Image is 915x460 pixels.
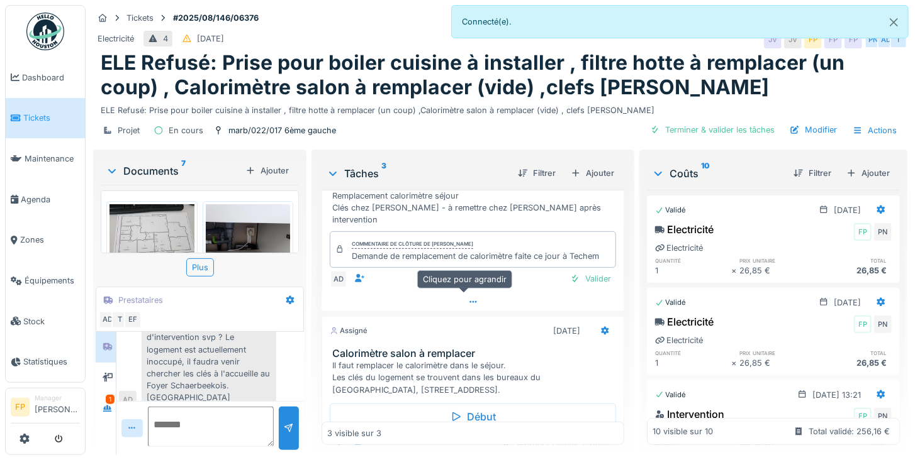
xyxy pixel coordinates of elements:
div: AD [330,270,347,288]
div: Terminer & valider les tâches [645,121,780,138]
div: Valider [565,270,616,287]
div: ELE Refusé: Prise pour boiler cuisine à installer , filtre hotte à remplacer (un coup) ,Calorimèt... [101,99,900,116]
div: Manager [35,393,80,403]
div: Filtrer [513,165,561,182]
a: Équipements [6,260,85,301]
sup: 3 [381,166,386,181]
div: Connecté(e). [451,5,909,38]
li: FP [11,398,30,417]
div: 1 [655,357,731,369]
div: Validé [655,390,686,400]
span: Agenda [21,194,80,205]
div: Coûts [652,166,783,181]
div: Ajouter [240,162,294,179]
img: t6ygrfj322ykxfq6botm4a553noe [206,204,291,317]
div: [DATE] [834,297,861,309]
button: Close [880,6,908,39]
a: Maintenance [6,138,85,179]
div: Validé [655,205,686,216]
h1: ELE Refusé: Prise pour boiler cuisine à installer , filtre hotte à remplacer (un coup) , Calorimè... [101,51,900,99]
div: 26,85 € [816,265,892,277]
div: AD [877,31,895,48]
a: Zones [6,220,85,261]
h6: prix unitaire [739,256,816,265]
div: × [731,265,739,277]
div: Assigné [330,326,368,336]
div: Tâches [327,166,508,181]
div: Demande de remplacement de calorimètre faite ce jour à Techem [352,250,599,262]
div: Cliquez pour agrandir [417,270,512,288]
span: Stock [23,315,80,327]
div: FP [845,31,862,48]
div: 1 [655,265,731,277]
a: Tickets [6,98,85,139]
div: FP [824,31,842,48]
h6: total [816,349,892,357]
a: Stock [6,301,85,342]
span: Équipements [25,275,80,287]
a: Agenda [6,179,85,220]
div: Electricité [98,33,134,45]
div: 26,85 € [816,357,892,369]
img: 6t4cxaoveh7h06mebl0ahr13ldrn [109,204,194,268]
div: Electricité [655,222,714,237]
div: Ajouter [841,165,895,182]
div: 4 [163,33,168,45]
a: Dashboard [6,57,85,98]
div: FP [854,223,872,241]
h6: total [816,256,892,265]
h6: quantité [655,349,731,357]
div: Electricité [655,334,703,346]
div: 26,85 € [739,357,816,369]
div: 10 visible sur 10 [653,425,713,437]
div: Electricité [655,314,714,329]
div: Commentaire de clôture de [PERSON_NAME] [352,240,473,249]
div: AD [99,311,116,329]
div: Il faut remplacer le calorimètre dans le séjour. Les clés du logement se trouvent dans les bureau... [332,359,619,396]
div: 26,85 € [739,265,816,277]
li: [PERSON_NAME] [35,393,80,420]
div: [DATE] [834,204,861,216]
div: Plus [186,258,214,277]
div: EF [124,311,142,329]
span: Maintenance [25,153,80,165]
div: Documents [106,163,240,178]
div: AD [119,391,137,408]
h3: Calorimètre salon à remplacer [332,348,619,359]
span: Dashboard [22,72,80,84]
img: Badge_color-CXgf-gQk.svg [26,13,64,50]
div: Prestataires [118,294,163,306]
strong: #2025/08/146/06376 [168,12,264,24]
div: Projet [118,124,140,136]
span: Statistiques [23,356,80,368]
a: FP Manager[PERSON_NAME] [11,393,80,424]
div: En cours [169,124,203,136]
div: JV [784,31,802,48]
div: Modifier [785,121,842,138]
div: FP [804,31,822,48]
span: Zones [20,234,80,246]
div: Total validé: 256,16 € [809,425,890,437]
div: [DATE] [553,325,580,337]
div: Actions [847,121,902,140]
div: Filtrer [789,165,836,182]
div: Validé [655,297,686,308]
div: PN [865,31,882,48]
div: Tickets [126,12,154,24]
div: T [890,31,907,48]
a: Statistiques [6,342,85,383]
sup: 7 [181,163,186,178]
div: @TECHEM Bonjour, il faut remplacer le calorimètre du salon. Pourriez-vous prévoir une interventio... [142,266,276,408]
div: × [731,357,739,369]
div: FP [854,315,872,333]
div: Intervention [655,407,724,422]
div: marb/022/017 6ème gauche [228,124,336,136]
div: 3 visible sur 3 [327,427,381,439]
div: PN [874,315,892,333]
div: Ajouter [566,165,619,182]
div: [DATE] [197,33,224,45]
div: PN [874,408,892,425]
div: T [111,311,129,329]
div: Electricité [655,242,703,254]
div: FP [854,408,872,425]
